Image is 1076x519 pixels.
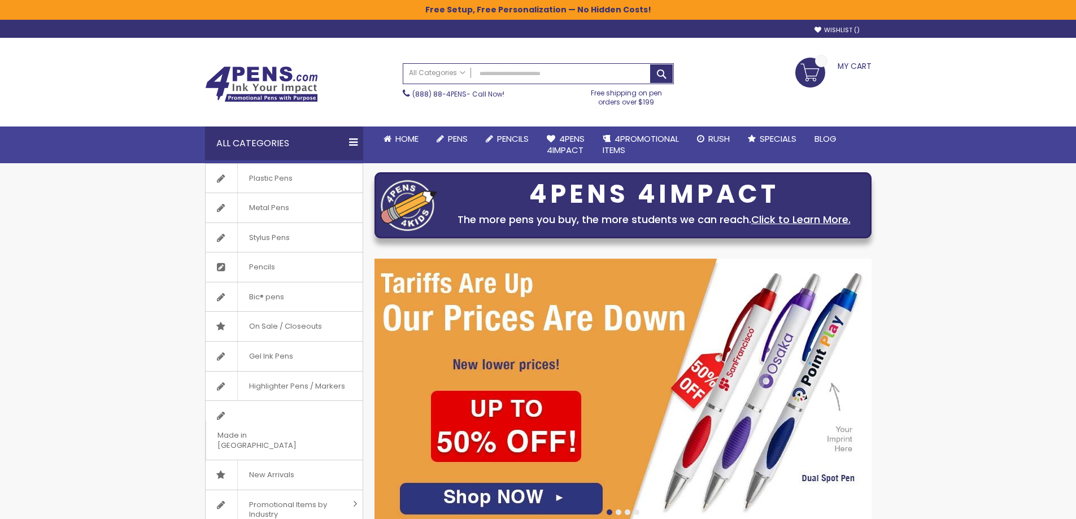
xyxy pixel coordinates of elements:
a: Pencils [477,127,538,151]
a: Click to Learn More. [751,212,851,226]
a: All Categories [403,64,471,82]
a: On Sale / Closeouts [206,312,363,341]
a: Specials [739,127,805,151]
a: (888) 88-4PENS [412,89,467,99]
a: Pencils [206,252,363,282]
span: Blog [814,133,837,145]
span: Pens [448,133,468,145]
a: Rush [688,127,739,151]
div: All Categories [205,127,363,160]
a: Stylus Pens [206,223,363,252]
a: Made in [GEOGRAPHIC_DATA] [206,401,363,460]
div: The more pens you buy, the more students we can reach. [443,212,865,228]
a: Plastic Pens [206,164,363,193]
a: Wishlist [814,26,860,34]
div: Free shipping on pen orders over $199 [579,84,674,107]
img: 4Pens Custom Pens and Promotional Products [205,66,318,102]
span: Pencils [237,252,286,282]
span: Metal Pens [237,193,300,223]
span: Gel Ink Pens [237,342,304,371]
a: Highlighter Pens / Markers [206,372,363,401]
div: 4PENS 4IMPACT [443,182,865,206]
span: All Categories [409,68,465,77]
a: New Arrivals [206,460,363,490]
span: Bic® pens [237,282,295,312]
a: Gel Ink Pens [206,342,363,371]
span: - Call Now! [412,89,504,99]
span: Plastic Pens [237,164,304,193]
a: Bic® pens [206,282,363,312]
span: 4PROMOTIONAL ITEMS [603,133,679,156]
a: Pens [428,127,477,151]
a: 4Pens4impact [538,127,594,163]
span: Made in [GEOGRAPHIC_DATA] [206,421,334,460]
span: 4Pens 4impact [547,133,585,156]
span: Highlighter Pens / Markers [237,372,356,401]
span: Specials [760,133,796,145]
a: 4PROMOTIONALITEMS [594,127,688,163]
span: Stylus Pens [237,223,301,252]
img: four_pen_logo.png [381,180,437,231]
a: Home [374,127,428,151]
span: On Sale / Closeouts [237,312,333,341]
span: Rush [708,133,730,145]
a: Metal Pens [206,193,363,223]
span: Pencils [497,133,529,145]
span: New Arrivals [237,460,306,490]
span: Home [395,133,419,145]
a: Blog [805,127,846,151]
